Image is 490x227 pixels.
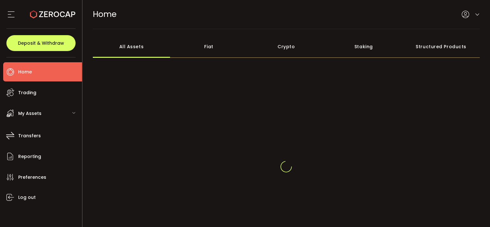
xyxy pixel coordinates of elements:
div: Fiat [170,35,248,58]
div: Structured Products [402,35,480,58]
span: Transfers [18,131,41,140]
div: Staking [325,35,403,58]
div: Crypto [248,35,325,58]
span: Log out [18,193,36,202]
span: Deposit & Withdraw [18,41,64,45]
span: My Assets [18,109,41,118]
button: Deposit & Withdraw [6,35,76,51]
span: Preferences [18,173,46,182]
span: Trading [18,88,36,97]
span: Home [18,67,32,77]
span: Home [93,9,116,20]
span: Reporting [18,152,41,161]
div: All Assets [93,35,170,58]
